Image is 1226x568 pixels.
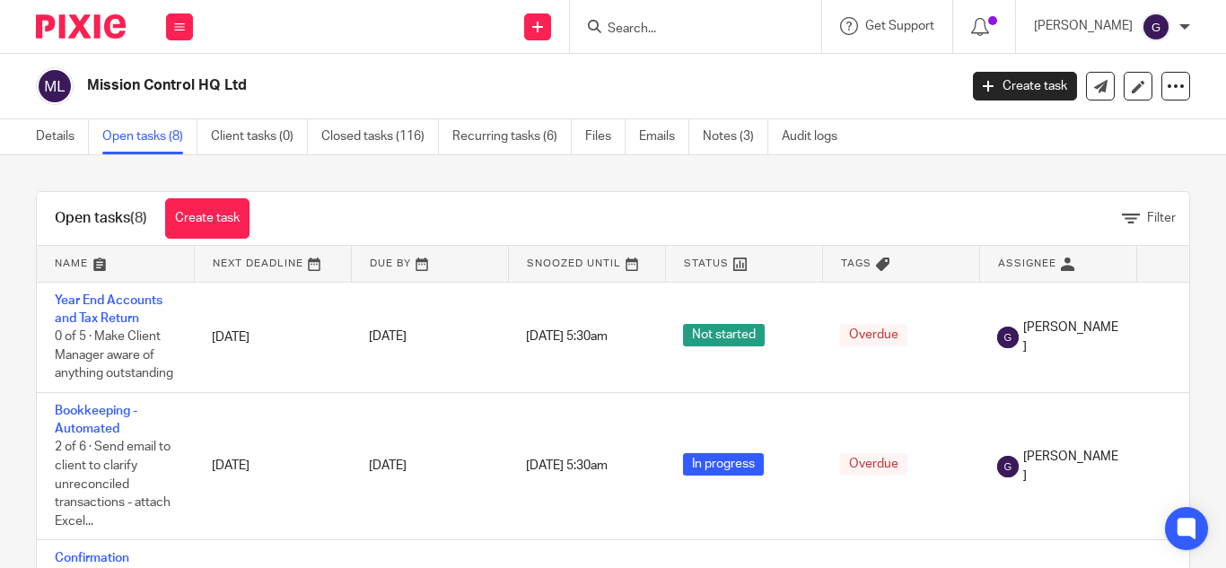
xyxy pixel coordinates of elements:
[36,119,89,154] a: Details
[1147,212,1176,224] span: Filter
[55,294,162,325] a: Year End Accounts and Tax Return
[606,22,767,38] input: Search
[840,324,907,346] span: Overdue
[526,460,608,473] span: [DATE] 5:30am
[1142,13,1170,41] img: svg%3E
[1023,448,1118,485] span: [PERSON_NAME]
[527,258,621,268] span: Snoozed Until
[55,330,173,380] span: 0 of 5 · Make Client Manager aware of anything outstanding
[369,460,407,473] span: [DATE]
[683,324,765,346] span: Not started
[865,20,934,32] span: Get Support
[55,405,137,435] a: Bookkeeping - Automated
[1034,17,1133,35] p: [PERSON_NAME]
[639,119,689,154] a: Emails
[841,258,871,268] span: Tags
[55,441,171,528] span: 2 of 6 · Send email to client to clarify unreconciled transactions - attach Excel...
[703,119,768,154] a: Notes (3)
[683,453,764,476] span: In progress
[102,119,197,154] a: Open tasks (8)
[997,456,1019,477] img: svg%3E
[1023,319,1118,355] span: [PERSON_NAME]
[36,14,126,39] img: Pixie
[211,119,308,154] a: Client tasks (0)
[321,119,439,154] a: Closed tasks (116)
[782,119,851,154] a: Audit logs
[87,76,775,95] h2: Mission Control HQ Ltd
[194,282,351,392] td: [DATE]
[36,67,74,105] img: svg%3E
[997,327,1019,348] img: svg%3E
[526,331,608,344] span: [DATE] 5:30am
[585,119,626,154] a: Files
[369,331,407,344] span: [DATE]
[165,198,250,239] a: Create task
[973,72,1077,100] a: Create task
[194,392,351,540] td: [DATE]
[684,258,729,268] span: Status
[130,211,147,225] span: (8)
[840,453,907,476] span: Overdue
[452,119,572,154] a: Recurring tasks (6)
[55,209,147,228] h1: Open tasks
